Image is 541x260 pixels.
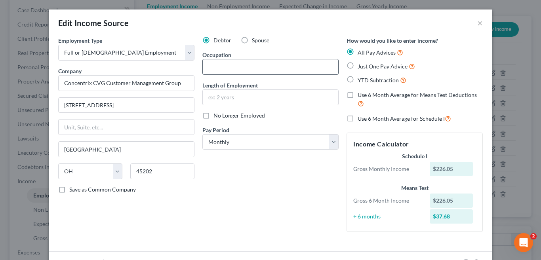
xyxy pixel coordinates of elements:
[202,127,229,133] span: Pay Period
[130,163,194,179] input: Enter zip...
[202,81,258,89] label: Length of Employment
[203,59,338,74] input: --
[69,186,136,193] span: Save as Common Company
[349,165,426,173] div: Gross Monthly Income
[349,213,426,220] div: ÷ 6 months
[358,49,396,56] span: All Pay Advices
[430,162,473,176] div: $226.05
[202,51,231,59] label: Occupation
[358,63,408,70] span: Just One Pay Advice
[58,68,82,74] span: Company
[353,152,476,160] div: Schedule I
[213,37,231,44] span: Debtor
[358,91,477,98] span: Use 6 Month Average for Means Test Deductions
[252,37,269,44] span: Spouse
[59,98,194,113] input: Enter address...
[353,139,476,149] h5: Income Calculator
[353,184,476,192] div: Means Test
[349,197,426,205] div: Gross 6 Month Income
[430,209,473,224] div: $37.68
[358,115,445,122] span: Use 6 Month Average for Schedule I
[358,77,399,84] span: YTD Subtraction
[58,75,194,91] input: Search company by name...
[58,17,129,28] div: Edit Income Source
[59,120,194,135] input: Unit, Suite, etc...
[213,112,265,119] span: No Longer Employed
[58,37,102,44] span: Employment Type
[59,142,194,157] input: Enter city...
[514,233,533,252] iframe: Intercom live chat
[347,36,438,45] label: How would you like to enter income?
[477,18,483,28] button: ×
[203,90,338,105] input: ex: 2 years
[430,194,473,208] div: $226.05
[530,233,537,239] span: 2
